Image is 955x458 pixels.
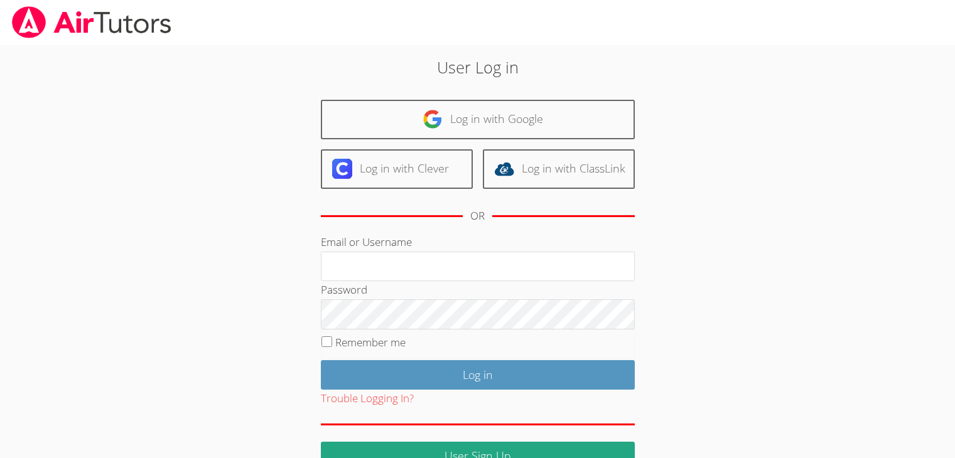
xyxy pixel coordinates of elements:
input: Log in [321,360,635,390]
label: Remember me [335,335,406,349]
img: classlink-logo-d6bb404cc1216ec64c9a2012d9dc4662098be43eaf13dc465df04b49fa7ab582.svg [494,159,514,179]
h2: User Log in [220,55,735,79]
img: google-logo-50288ca7cdecda66e5e0955fdab243c47b7ad437acaf1139b6f446037453330a.svg [423,109,443,129]
img: airtutors_banner-c4298cdbf04f3fff15de1276eac7730deb9818008684d7c2e4769d2f7ddbe033.png [11,6,173,38]
button: Trouble Logging In? [321,390,414,408]
a: Log in with Google [321,100,635,139]
label: Password [321,282,367,297]
label: Email or Username [321,235,412,249]
div: OR [470,207,485,225]
a: Log in with ClassLink [483,149,635,189]
img: clever-logo-6eab21bc6e7a338710f1a6ff85c0baf02591cd810cc4098c63d3a4b26e2feb20.svg [332,159,352,179]
a: Log in with Clever [321,149,473,189]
